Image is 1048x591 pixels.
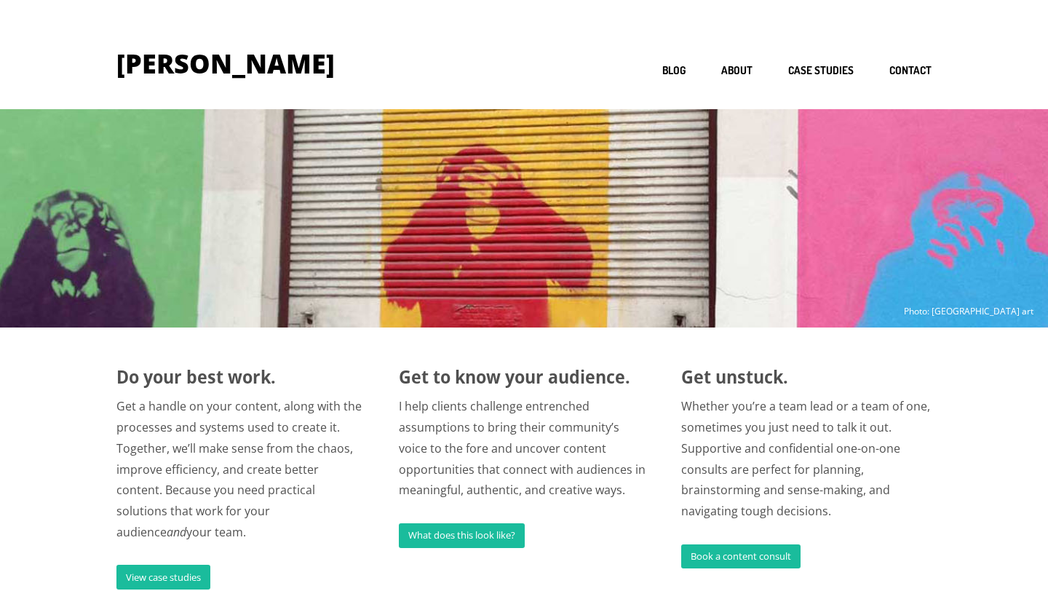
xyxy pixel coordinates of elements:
[721,64,753,78] a: About
[691,550,791,563] span: Book a content consult
[399,369,648,386] h3: Get to know your audience.
[681,369,931,386] h3: Get unstuck.
[681,396,931,522] p: Whether you’re a team lead or a team of one, sometimes you just need to talk it out. Supportive a...
[116,396,366,543] p: Get a handle on your content, along with the processes and systems used to create it. Together, w...
[116,51,335,77] h1: [PERSON_NAME]
[889,64,932,78] a: Contact
[167,524,186,540] i: and
[116,369,366,386] h3: Do your best work.
[116,565,210,590] a: View case studies
[408,528,515,542] span: What does this look like?
[788,64,854,78] a: Case studies
[126,571,201,584] span: View case studies
[681,544,801,569] a: Book a content consult
[399,396,648,501] p: I help clients challenge entrenched assumptions to bring their community’s voice to the fore and ...
[662,64,686,78] a: Blog
[399,523,525,548] a: What does this look like?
